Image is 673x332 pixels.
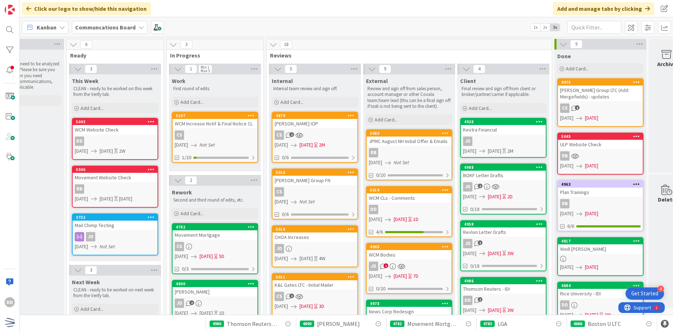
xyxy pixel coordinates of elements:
[464,222,546,227] div: 4958
[272,273,358,324] a: 5011K&L Gates LTC - Initial MailerCS[DATE][DATE]3D
[276,275,357,280] div: 5011
[463,193,476,200] span: [DATE]
[72,118,158,160] a: 5043WCM Website CheckDD[DATE][DATE]2W
[273,292,357,301] div: CS
[173,230,257,240] div: Movement Mortgage
[553,2,654,15] div: Add and manage tabs by clicking
[173,281,257,287] div: 4890
[463,147,476,155] span: [DATE]
[73,214,157,221] div: 3732
[585,311,598,319] span: [DATE]
[464,119,546,124] div: 4928
[5,317,15,327] img: avatar
[375,116,398,123] span: Add Card...
[319,141,325,149] div: 2M
[275,141,288,149] span: [DATE]
[473,65,485,73] span: 4
[75,24,136,31] b: Communcations Board
[170,52,255,59] span: In Progress
[460,77,476,84] span: Client
[173,130,257,140] div: CS
[413,272,418,280] div: 7D
[558,238,643,254] div: 4817Weill [PERSON_NAME]
[172,223,258,274] a: 4782Movement MortgageCS[DATE][DATE]5D0/3
[175,309,188,317] span: [DATE]
[273,169,357,185] div: 5010[PERSON_NAME] Group FN
[367,86,451,109] p: Review and sign off from sales person, account manager or other Covala team/team lead (this can b...
[379,65,391,73] span: 9
[478,297,482,302] span: 1
[280,40,292,49] span: 18
[367,300,452,307] div: 4978
[367,205,452,214] div: DD
[272,169,358,220] a: 5010[PERSON_NAME] Group FNCS[DATE]Not Set0/6
[201,65,209,69] div: Min 1
[604,311,611,319] div: 2W
[558,300,643,310] div: DD
[85,266,97,275] span: 3
[557,237,644,276] a: 4817Weill [PERSON_NAME][DATE][DATE]
[227,319,278,328] span: Thomson Reuters - IDI
[460,220,546,271] a: 4958Revlon Letter DraftsJD[DATE][DATE]3W0/18
[100,195,113,203] span: [DATE]
[275,187,284,197] div: CS
[461,125,546,134] div: Kestra Financial
[567,222,574,230] span: 6/6
[588,319,621,328] span: Boston U LTC
[464,278,546,283] div: 4986
[366,243,452,294] a: 4965WCM BodiesJD[DATE][DATE]7D0/20
[81,105,104,111] span: Add Card...
[175,242,184,251] div: CS
[478,184,482,188] span: 1
[299,255,313,262] span: [DATE]
[73,166,157,182] div: 5046Movement Website Check
[566,65,589,72] span: Add Card...
[488,250,501,257] span: [DATE]
[498,319,507,328] span: LGA
[367,193,452,203] div: WCM CLs - Comments
[176,225,257,230] div: 4782
[76,167,157,172] div: 5046
[460,277,546,319] a: 4986Thomson Reuters - IDIDD[DATE][DATE]3W
[369,205,378,214] div: DD
[470,262,480,270] span: 0/18
[175,253,188,260] span: [DATE]
[73,119,157,134] div: 5043WCM Website Check
[273,169,357,176] div: 5010
[72,213,158,255] a: 3732Mail Chimp TestingJD[DATE]Not Set
[175,299,184,308] div: JD
[180,40,192,49] span: 3
[394,159,409,166] i: Not Set
[273,226,357,232] div: 5018
[626,287,664,300] div: Open Get Started checklist, remaining modules: 4
[173,299,257,308] div: JD
[73,287,157,299] p: CLEAN - ready to be worked on next week from the Verify tab.
[460,163,546,215] a: 4988BOKF Letter DraftsJD[DATE][DATE]2D0/18
[561,283,643,288] div: 4884
[75,137,84,146] div: DD
[557,282,644,324] a: 4884Rice University - IDIDD[DATE][DATE]2W
[73,184,157,194] div: RB
[201,69,210,73] div: Max 5
[173,86,257,92] p: First round of edits
[76,119,157,124] div: 5043
[369,148,378,157] div: RB
[407,319,458,328] span: Movement Mortgage
[461,278,546,294] div: 4986Thomson Reuters - IDI
[173,281,257,296] div: 4890[PERSON_NAME]
[369,159,382,166] span: [DATE]
[75,195,88,203] span: [DATE]
[370,301,452,306] div: 4978
[282,211,289,218] span: 0/6
[22,2,151,15] div: Click our logo to show/hide this navigation
[561,80,643,85] div: 4975
[289,294,294,298] span: 1
[463,182,472,192] div: JD
[175,141,188,149] span: [DATE]
[76,215,157,220] div: 3732
[558,133,643,140] div: 5045
[275,198,288,206] span: [DATE]
[367,244,452,259] div: 4965WCM Bodies
[273,187,357,197] div: CS
[575,105,580,110] span: 2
